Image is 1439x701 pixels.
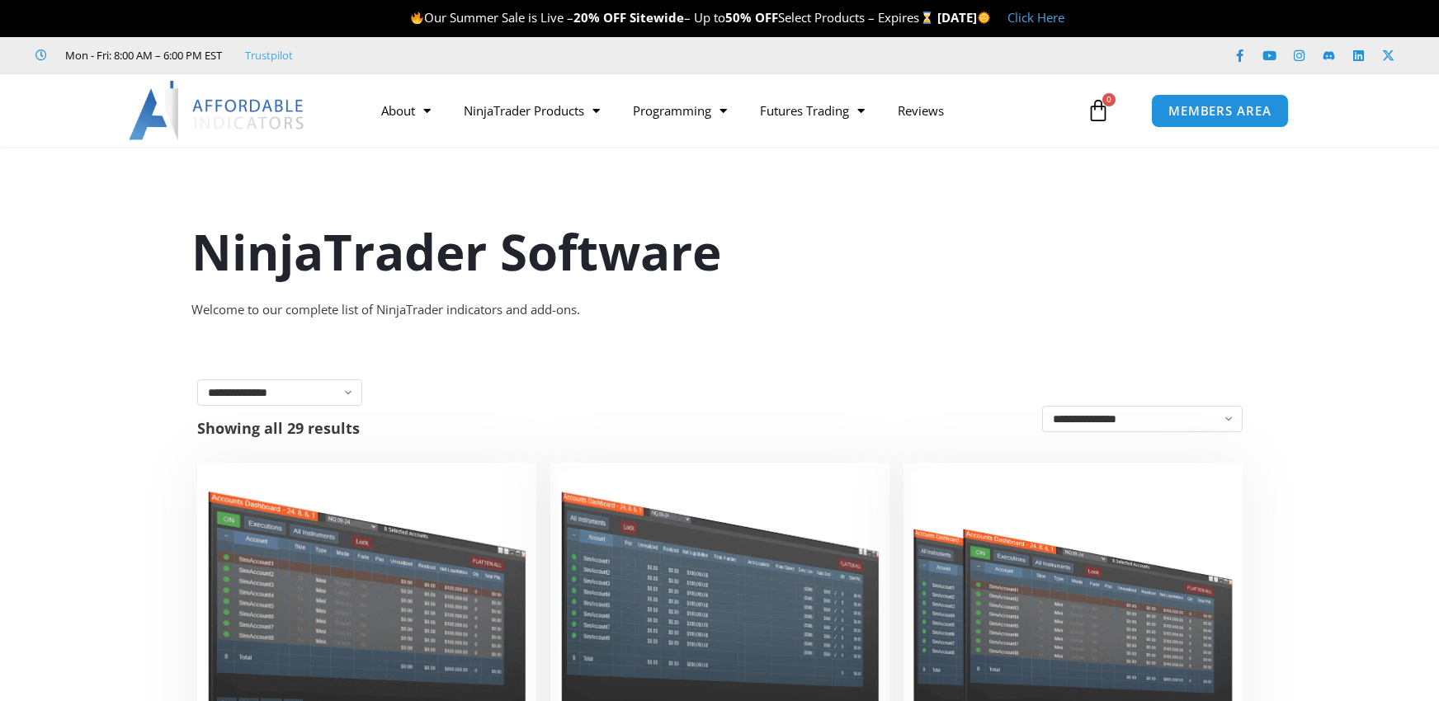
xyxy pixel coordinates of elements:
[411,12,423,24] img: 🔥
[1102,93,1116,106] span: 0
[881,92,960,129] a: Reviews
[1042,406,1243,432] select: Shop order
[129,81,306,140] img: LogoAI | Affordable Indicators – NinjaTrader
[191,217,1248,286] h1: NinjaTrader Software
[191,299,1248,322] div: Welcome to our complete list of NinjaTrader indicators and add-ons.
[1007,9,1064,26] a: Click Here
[978,12,990,24] img: 🌞
[197,421,360,435] p: Showing all 29 results
[573,9,626,26] strong: 20% OFF
[410,9,937,26] span: Our Summer Sale is Live – – Up to Select Products – Expires
[365,92,1083,129] nav: Menu
[921,12,933,24] img: ⌛
[61,45,222,65] span: Mon - Fri: 8:00 AM – 6:00 PM EST
[447,92,616,129] a: NinjaTrader Products
[1168,105,1272,117] span: MEMBERS AREA
[1151,94,1289,128] a: MEMBERS AREA
[743,92,881,129] a: Futures Trading
[725,9,778,26] strong: 50% OFF
[365,92,447,129] a: About
[616,92,743,129] a: Programming
[1062,87,1135,134] a: 0
[630,9,684,26] strong: Sitewide
[245,45,293,65] a: Trustpilot
[937,9,991,26] strong: [DATE]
